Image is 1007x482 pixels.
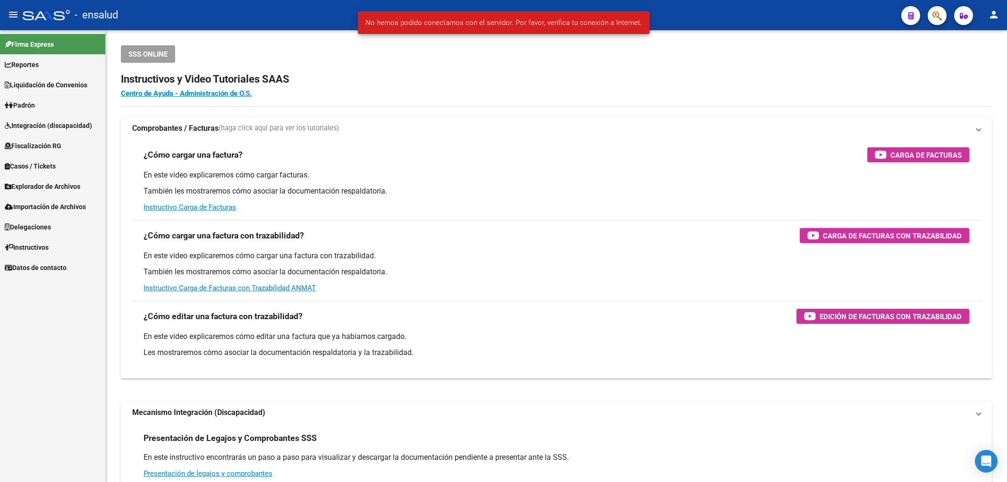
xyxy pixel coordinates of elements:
[144,251,969,261] p: En este video explicaremos cómo cargar una factura con trazabilidad.
[5,100,35,110] span: Padrón
[5,202,86,212] span: Importación de Archivos
[5,222,51,232] span: Delegaciones
[5,39,54,50] span: Firma Express
[144,310,303,323] h3: ¿Cómo editar una factura con trazabilidad?
[365,18,642,27] span: No hemos podido conectarnos con el servidor. Por favor, verifica tu conexión a Internet.
[144,203,236,211] a: Instructivo Carga de Facturas
[121,45,175,63] button: SSS ONLINE
[144,186,969,196] p: También les mostraremos cómo asociar la documentación respaldatoria.
[132,407,265,418] strong: Mecanismo Integración (Discapacidad)
[5,59,39,70] span: Reportes
[796,309,969,324] button: Edición de Facturas con Trazabilidad
[144,469,272,478] a: Presentación de legajos y comprobantes
[988,9,999,20] mat-icon: person
[121,401,992,424] mat-expansion-panel-header: Mecanismo Integración (Discapacidad)
[820,311,962,322] span: Edición de Facturas con Trazabilidad
[144,229,304,242] h3: ¿Cómo cargar una factura con trazabilidad?
[144,148,243,161] h3: ¿Cómo cargar una factura?
[5,80,87,90] span: Liquidación de Convenios
[5,242,49,253] span: Instructivos
[144,431,317,445] h3: Presentación de Legajos y Comprobantes SSS
[121,70,992,88] h2: Instructivos y Video Tutoriales SAAS
[8,9,19,20] mat-icon: menu
[867,147,969,162] button: Carga de Facturas
[5,120,92,131] span: Integración (discapacidad)
[975,450,998,473] div: Open Intercom Messenger
[144,452,969,463] p: En este instructivo encontrarás un paso a paso para visualizar y descargar la documentación pendi...
[75,5,118,25] span: - ensalud
[890,149,962,161] span: Carga de Facturas
[121,140,992,379] div: Comprobantes / Facturas(haga click aquí para ver los tutoriales)
[121,117,992,140] mat-expansion-panel-header: Comprobantes / Facturas(haga click aquí para ver los tutoriales)
[121,89,252,98] a: Centro de Ayuda - Administración de O.S.
[800,228,969,243] button: Carga de Facturas con Trazabilidad
[132,123,219,134] strong: Comprobantes / Facturas
[144,267,969,277] p: También les mostraremos cómo asociar la documentación respaldatoria.
[823,230,962,242] span: Carga de Facturas con Trazabilidad
[5,181,80,192] span: Explorador de Archivos
[5,262,67,273] span: Datos de contacto
[144,284,316,292] a: Instructivo Carga de Facturas con Trazabilidad ANMAT
[5,161,56,171] span: Casos / Tickets
[128,50,168,59] span: SSS ONLINE
[219,123,339,134] span: (haga click aquí para ver los tutoriales)
[144,347,969,358] p: Les mostraremos cómo asociar la documentación respaldatoria y la trazabilidad.
[5,141,61,151] span: Fiscalización RG
[144,170,969,180] p: En este video explicaremos cómo cargar facturas.
[144,331,969,342] p: En este video explicaremos cómo editar una factura que ya habíamos cargado.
